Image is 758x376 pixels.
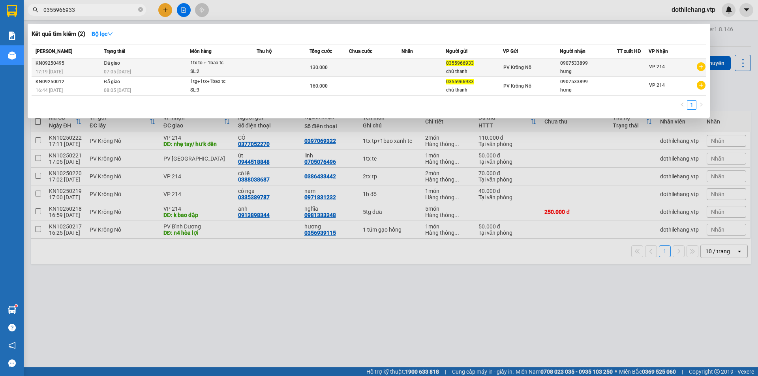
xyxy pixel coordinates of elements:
span: left [680,102,685,107]
div: hưng [560,86,617,94]
span: 08:05 [DATE] [104,88,131,93]
span: search [33,7,38,13]
li: 1 [687,100,696,110]
span: Người gửi [446,49,467,54]
button: Bộ lọcdown [85,28,119,40]
li: Next Page [696,100,706,110]
strong: Bộ lọc [92,31,113,37]
span: notification [8,342,16,349]
span: 0355966933 [446,60,474,66]
span: 07:05 [DATE] [104,69,131,75]
img: logo-vxr [7,5,17,17]
span: 0355966933 [446,79,474,84]
span: PV Krông Nô [503,65,531,70]
input: Tìm tên, số ĐT hoặc mã đơn [43,6,137,14]
span: 17:19 [DATE] [36,69,63,75]
sup: 1 [15,305,17,307]
span: PV Krông Nô [503,83,531,89]
div: 1tg+1tx+1bao tc [190,77,250,86]
span: VP Nhận [649,49,668,54]
div: hưng [560,67,617,76]
span: Tổng cước [310,49,332,54]
span: 130.000 [310,65,328,70]
span: Trạng thái [104,49,125,54]
span: message [8,359,16,367]
div: 0907533899 [560,59,617,67]
h3: Kết quả tìm kiếm ( 2 ) [32,30,85,38]
span: close-circle [138,6,143,14]
span: [PERSON_NAME] [36,49,72,54]
span: Món hàng [190,49,212,54]
span: Chưa cước [349,49,372,54]
span: Nhãn [402,49,413,54]
span: Đã giao [104,60,120,66]
div: KN09250495 [36,59,101,67]
div: 1tx to + 1bao tc [190,59,250,67]
div: SL: 3 [190,86,250,95]
span: 160.000 [310,83,328,89]
span: plus-circle [697,62,705,71]
span: down [107,31,113,37]
span: right [699,102,704,107]
span: TT xuất HĐ [617,49,641,54]
div: 0907533899 [560,78,617,86]
span: close-circle [138,7,143,12]
span: Đã giao [104,79,120,84]
button: right [696,100,706,110]
div: SL: 2 [190,67,250,76]
img: solution-icon [8,32,16,40]
div: KN09250012 [36,78,101,86]
span: plus-circle [697,81,705,90]
span: VP 214 [649,82,665,88]
span: Người nhận [560,49,585,54]
span: 16:44 [DATE] [36,88,63,93]
img: warehouse-icon [8,51,16,60]
li: Previous Page [677,100,687,110]
div: chú thanh [446,67,503,76]
a: 1 [687,101,696,109]
button: left [677,100,687,110]
span: VP 214 [649,64,665,69]
span: question-circle [8,324,16,331]
div: chú thanh [446,86,503,94]
span: VP Gửi [503,49,518,54]
img: warehouse-icon [8,306,16,314]
span: Thu hộ [257,49,272,54]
